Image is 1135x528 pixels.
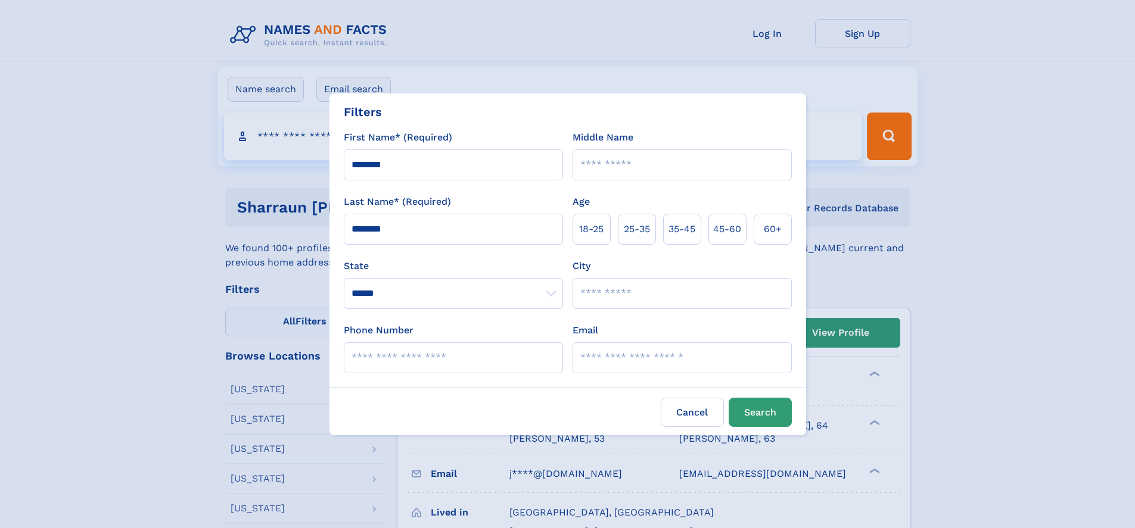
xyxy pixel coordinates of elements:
label: Cancel [661,398,724,427]
label: State [344,259,563,273]
label: Middle Name [573,130,633,145]
span: 45‑60 [713,222,741,236]
span: 25‑35 [624,222,650,236]
label: Last Name* (Required) [344,195,451,209]
span: 60+ [764,222,782,236]
label: Phone Number [344,323,413,338]
label: City [573,259,590,273]
label: Email [573,323,598,338]
label: First Name* (Required) [344,130,452,145]
span: 35‑45 [668,222,695,236]
span: 18‑25 [579,222,604,236]
button: Search [729,398,792,427]
div: Filters [344,103,382,121]
label: Age [573,195,590,209]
